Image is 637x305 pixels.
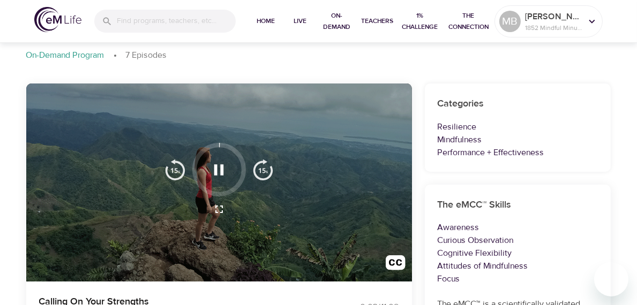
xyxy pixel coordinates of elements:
[438,221,598,234] p: Awareness
[525,23,582,33] p: 1852 Mindful Minutes
[252,159,274,180] img: 15s_next.svg
[126,49,167,62] p: 7 Episodes
[287,16,313,27] span: Live
[438,133,598,146] p: Mindfulness
[26,49,611,62] nav: breadcrumb
[438,247,598,260] p: Cognitive Flexibility
[438,234,598,247] p: Curious Observation
[34,7,81,32] img: logo
[594,262,628,296] iframe: Button to launch messaging window
[321,10,353,33] span: On-Demand
[438,197,598,213] h6: The eMCC™ Skills
[386,255,406,275] img: open_caption.svg
[402,10,438,33] span: 1% Challenge
[26,49,104,62] p: On-Demand Program
[164,159,186,180] img: 15s_prev.svg
[438,146,598,159] p: Performance + Effectiveness
[438,260,598,272] p: Attitudes of Mindfulness
[379,249,412,281] button: Transcript/Closed Captions (c)
[438,272,598,285] p: Focus
[525,10,582,23] p: [PERSON_NAME]
[438,96,598,112] h6: Categories
[361,16,393,27] span: Teachers
[438,120,598,133] p: Resilience
[447,10,490,33] span: The Connection
[499,11,521,32] div: MB
[253,16,279,27] span: Home
[117,10,236,33] input: Find programs, teachers, etc...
